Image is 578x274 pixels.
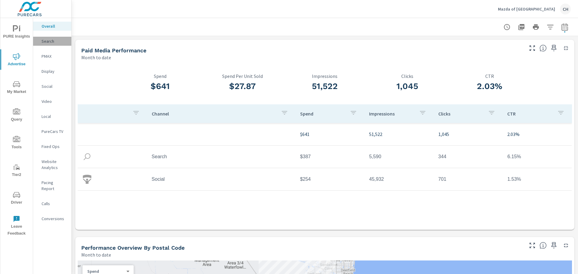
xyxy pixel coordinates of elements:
div: Overall [33,22,71,31]
p: Impressions [369,111,414,117]
button: Minimize Widget [561,241,571,250]
img: icon-social.svg [82,175,92,184]
div: Pacing Report [33,178,71,193]
p: Local [42,113,67,119]
h3: $641 [119,81,201,91]
td: 701 [433,172,503,187]
p: $641 [300,131,360,138]
p: Month to date [81,251,111,258]
div: nav menu [0,18,33,239]
h3: 2.03% [449,81,531,91]
div: PMAX [33,52,71,61]
span: Save this to your personalized report [549,241,559,250]
p: Overall [42,23,67,29]
p: Spend [300,111,345,117]
p: Calls [42,201,67,207]
p: Spend Per Unit Sold [201,73,284,79]
p: 51,522 [369,131,429,138]
p: Social [42,83,67,89]
p: CTR [507,111,552,117]
td: 5,590 [364,149,433,164]
button: Make Fullscreen [527,43,537,53]
h3: $27.87 [201,81,284,91]
p: 2.03% [507,131,567,138]
span: Save this to your personalized report [549,43,559,53]
button: Select Date Range [559,21,571,33]
div: CH [560,4,571,14]
span: My Market [2,81,31,95]
td: Social [147,172,295,187]
p: PureCars TV [42,128,67,134]
p: CTR [449,73,531,79]
span: Understand performance data by postal code. Individual postal codes can be selected and expanded ... [539,242,547,249]
span: PURE Insights [2,25,31,40]
td: 344 [433,149,503,164]
p: Fixed Ops [42,143,67,149]
span: Query [2,108,31,123]
p: Spend [87,269,124,274]
h3: 51,522 [284,81,366,91]
div: Calls [33,199,71,208]
span: Advertise [2,53,31,68]
p: Video [42,98,67,104]
div: Display [33,67,71,76]
span: Tier2 [2,164,31,178]
p: Mazda of [GEOGRAPHIC_DATA] [498,6,555,12]
td: $254 [295,172,365,187]
span: Leave Feedback [2,215,31,237]
p: Pacing Report [42,180,67,192]
div: Conversions [33,214,71,223]
div: Video [33,97,71,106]
button: Minimize Widget [561,43,571,53]
button: "Export Report to PDF" [515,21,527,33]
p: Display [42,68,67,74]
h3: 1,045 [366,81,449,91]
td: 45,932 [364,172,433,187]
p: Clicks [438,111,483,117]
h5: Performance Overview By Postal Code [81,245,185,251]
p: Website Analytics [42,159,67,171]
div: PureCars TV [33,127,71,136]
p: Search [42,38,67,44]
td: Search [147,149,295,164]
div: Social [33,82,71,91]
p: 1,045 [438,131,498,138]
h5: Paid Media Performance [81,47,146,54]
div: Local [33,112,71,121]
td: $387 [295,149,365,164]
span: Tools [2,136,31,151]
p: Channel [152,111,276,117]
img: icon-search.svg [82,152,92,161]
td: 1.53% [502,172,572,187]
p: Clicks [366,73,449,79]
p: Month to date [81,54,111,61]
p: Conversions [42,216,67,222]
p: PMAX [42,53,67,59]
div: Fixed Ops [33,142,71,151]
button: Apply Filters [544,21,556,33]
button: Make Fullscreen [527,241,537,250]
div: Website Analytics [33,157,71,172]
span: Driver [2,191,31,206]
span: Understand performance metrics over the selected time range. [539,45,547,52]
button: Print Report [530,21,542,33]
p: Impressions [284,73,366,79]
p: Spend [119,73,201,79]
td: 6.15% [502,149,572,164]
div: Search [33,37,71,46]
